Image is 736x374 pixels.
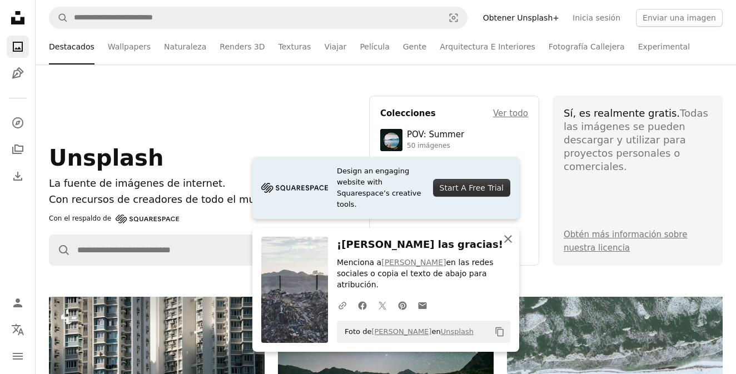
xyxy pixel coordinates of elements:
h1: La fuente de imágenes de internet. [49,176,356,192]
a: Obtén más información sobre nuestra licencia [564,230,687,253]
button: Idioma [7,318,29,341]
a: Design an engaging website with Squarespace’s creative tools.Start A Free Trial [252,157,519,219]
h4: Colecciones [380,107,436,120]
button: Copiar al portapapeles [490,322,509,341]
a: Comparte por correo electrónico [412,294,432,316]
a: Comparte en Pinterest [392,294,412,316]
span: Design an engaging website with Squarespace’s creative tools. [337,166,424,210]
a: Unsplash [441,327,474,336]
button: Enviar una imagen [636,9,723,27]
button: Buscar en Unsplash [49,7,68,28]
button: Búsqueda visual [440,7,467,28]
a: Renders 3D [220,29,265,64]
a: Historial de descargas [7,165,29,187]
form: Encuentra imágenes en todo el sitio [49,7,468,29]
p: Menciona a en las redes sociales o copia el texto de abajo para atribución. [337,257,510,291]
a: Comparte en Facebook [352,294,372,316]
p: Con recursos de creadores de todo el mundo. [49,192,356,208]
a: Inicio — Unsplash [7,7,29,31]
a: [DATE]34 imágenes [380,196,528,218]
span: Foto de en [339,323,474,341]
a: Fotografía Callejera [549,29,625,64]
a: Cielo nocturno estrellado sobre un tranquilo lago de montaña [278,363,494,373]
a: [PERSON_NAME] [381,258,446,267]
div: Start A Free Trial [433,179,510,197]
div: Todas las imágenes se pueden descargar y utilizar para proyectos personales o comerciales. [564,107,712,173]
a: Comparte en Twitter [372,294,392,316]
span: Sí, es realmente gratis. [564,107,680,119]
a: 1 Color Wallpapers50 imágenes [380,229,528,251]
a: Gente [403,29,426,64]
a: Fotos [7,36,29,58]
img: file-1705255347840-230a6ab5bca9image [261,179,328,196]
a: POV: Summer50 imágenes [380,129,528,151]
button: Menú [7,345,29,367]
a: Altos edificios de apartamentos con muchas ventanas y balcones. [49,361,265,371]
a: Wallpapers [108,29,151,64]
a: Colecciones [7,138,29,161]
a: Modern Interiors55 imágenes [380,162,528,184]
h3: ¡[PERSON_NAME] las gracias! [337,237,510,253]
a: Con el respaldo de [49,212,179,226]
a: Viajar [324,29,346,64]
form: Encuentra imágenes en todo el sitio [49,235,356,266]
a: Obtener Unsplash+ [476,9,566,27]
a: Ver todo [493,107,528,120]
img: premium_photo-1753820185677-ab78a372b033 [380,129,402,151]
a: Inicia sesión [566,9,627,27]
a: Texturas [279,29,311,64]
a: Iniciar sesión / Registrarse [7,292,29,314]
div: POV: Summer [407,129,464,141]
a: Película [360,29,389,64]
a: Explorar [7,112,29,134]
button: Buscar en Unsplash [49,235,71,265]
a: Arquitectura E Interiores [440,29,535,64]
div: 50 imágenes [407,142,464,151]
span: Unsplash [49,145,163,171]
a: [PERSON_NAME] [371,327,431,336]
a: Experimental [638,29,690,64]
a: Ilustraciones [7,62,29,84]
a: Naturaleza [164,29,206,64]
